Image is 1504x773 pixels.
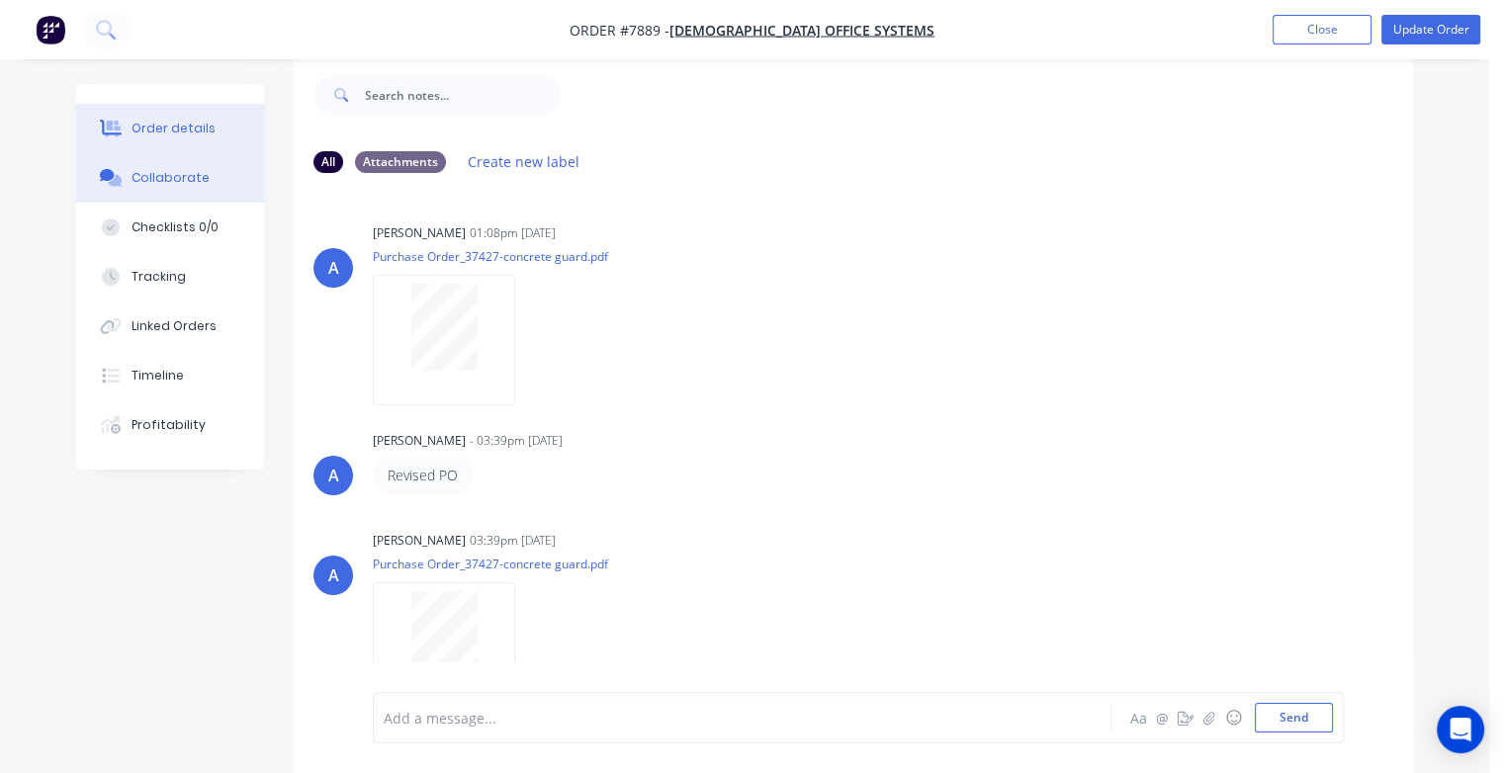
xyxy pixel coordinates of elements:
div: [PERSON_NAME] [373,432,466,450]
p: Purchase Order_37427-concrete guard.pdf [373,556,608,572]
button: ☺ [1221,706,1245,730]
div: A [328,464,339,487]
div: A [328,256,339,280]
div: [PERSON_NAME] [373,224,466,242]
div: 03:39pm [DATE] [470,532,556,550]
button: Tracking [76,252,264,301]
button: Create new label [458,148,590,175]
div: Profitability [132,416,206,434]
button: @ [1150,706,1174,730]
button: Update Order [1381,15,1480,44]
p: Revised PO [388,466,458,485]
div: [PERSON_NAME] [373,532,466,550]
div: Collaborate [132,169,210,187]
span: Order #7889 - [570,21,669,40]
button: Checklists 0/0 [76,203,264,252]
button: Order details [76,104,264,153]
button: Timeline [76,351,264,400]
button: Send [1255,703,1333,732]
div: Attachments [355,151,446,173]
div: Timeline [132,367,184,385]
div: Order details [132,120,216,137]
div: Tracking [132,268,186,286]
button: Profitability [76,400,264,450]
button: Close [1273,15,1371,44]
button: Collaborate [76,153,264,203]
button: Linked Orders [76,301,264,351]
div: Open Intercom Messenger [1437,706,1484,753]
div: Linked Orders [132,317,217,335]
img: Factory [36,15,65,44]
div: 01:08pm [DATE] [470,224,556,242]
div: Checklists 0/0 [132,218,219,236]
input: Search notes... [365,75,561,115]
div: - 03:39pm [DATE] [470,432,563,450]
a: [DEMOGRAPHIC_DATA] Office Systems [669,21,934,40]
div: All [313,151,343,173]
button: Aa [1126,706,1150,730]
p: Purchase Order_37427-concrete guard.pdf [373,248,608,265]
div: A [328,563,339,587]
